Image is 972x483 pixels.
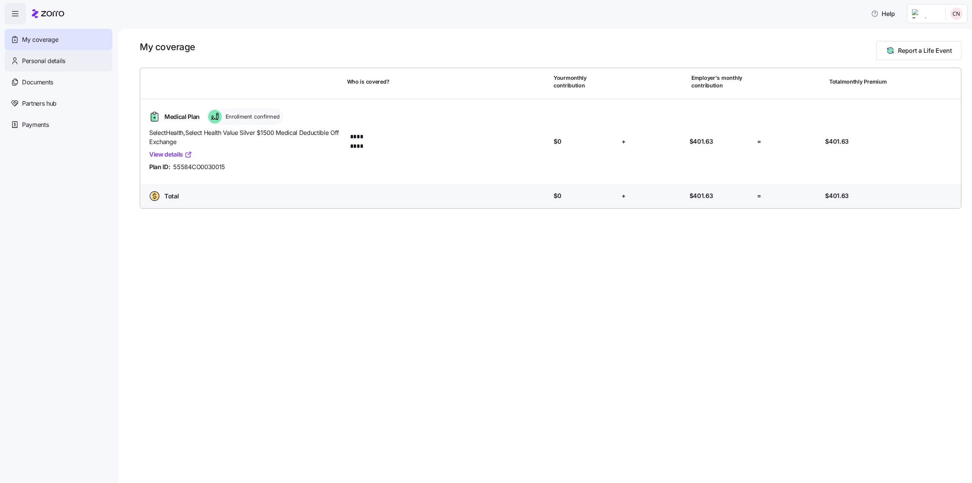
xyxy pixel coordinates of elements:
[950,8,963,20] img: 9798aebf3dd2c83447ec9ff60e76cbd9
[912,9,939,18] img: Employer logo
[554,74,617,90] span: Your monthly contribution
[829,78,887,86] span: Total monthly Premium
[149,162,170,172] span: Plan ID:
[876,41,961,60] button: Report a Life Event
[164,112,200,122] span: Medical Plan
[691,74,754,90] span: Employer's monthly contribution
[22,120,49,130] span: Payments
[22,35,58,44] span: My coverage
[898,46,952,55] span: Report a Life Event
[5,71,112,93] a: Documents
[22,99,57,108] span: Partners hub
[757,137,761,146] span: =
[164,192,178,201] span: Total
[554,137,561,146] span: $0
[140,41,195,53] h1: My coverage
[5,29,112,50] a: My coverage
[5,114,112,135] a: Payments
[22,56,65,66] span: Personal details
[22,78,53,87] span: Documents
[554,191,561,201] span: $0
[5,50,112,71] a: Personal details
[347,78,390,86] span: Who is covered?
[825,137,849,146] span: $401.63
[757,191,761,201] span: =
[223,113,280,120] span: Enrollment confirmed
[825,191,849,201] span: $401.63
[622,191,626,201] span: +
[690,137,713,146] span: $401.63
[871,9,895,18] span: Help
[622,137,626,146] span: +
[690,191,713,201] span: $401.63
[5,93,112,114] a: Partners hub
[173,162,225,172] span: 55584CO0030015
[149,150,192,159] a: View details
[865,6,901,21] button: Help
[149,128,341,147] span: SelectHealth , Select Health Value Silver $1500 Medical Deductible Off Exchange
